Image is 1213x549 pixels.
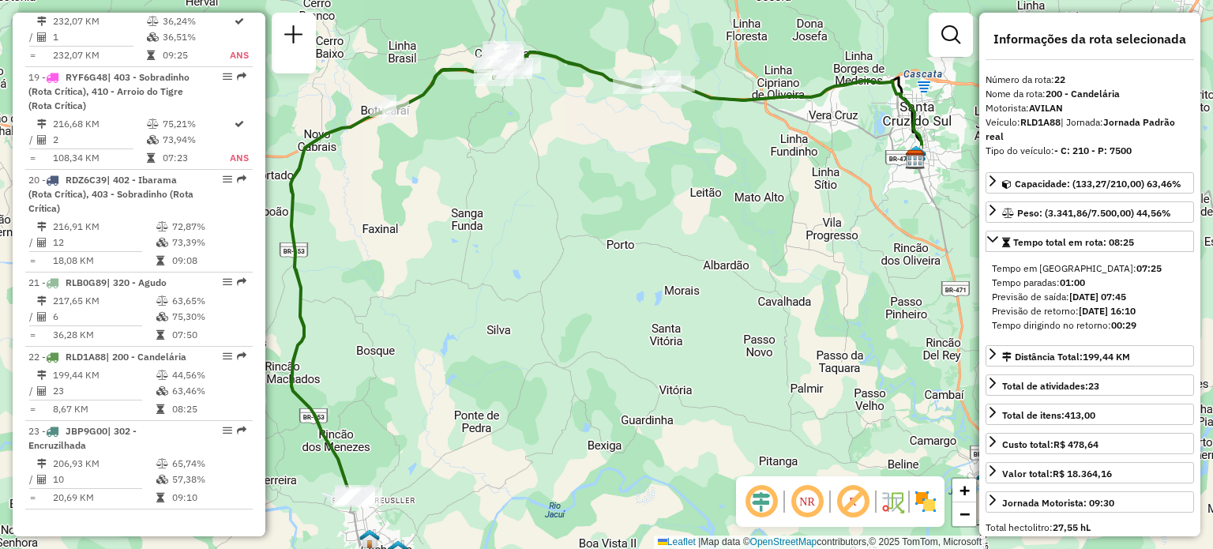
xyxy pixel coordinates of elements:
[162,29,230,45] td: 36,51%
[171,309,246,325] td: 75,30%
[37,17,47,26] i: Distância Total
[986,87,1194,101] div: Nome da rota:
[156,370,168,380] i: % de utilização do peso
[1013,236,1134,248] span: Tempo total em rota: 08:25
[1002,380,1099,392] span: Total de atividades:
[1069,291,1126,303] strong: [DATE] 07:45
[1060,276,1085,288] strong: 01:00
[986,374,1194,396] a: Total de atividades:23
[788,483,826,521] span: Ocultar NR
[156,404,164,414] i: Tempo total em rota
[359,528,380,549] img: UDC Cachueira do Sul - ZUMPY
[28,401,36,417] td: =
[66,351,106,363] span: RLD1A88
[52,235,156,250] td: 12
[237,426,246,435] em: Rota exportada
[52,309,156,325] td: 6
[28,47,36,63] td: =
[162,150,230,166] td: 07:23
[28,425,137,451] span: | 302 - Encruzilhada
[52,116,146,132] td: 216,68 KM
[52,47,146,63] td: 232,07 KM
[1002,408,1095,423] div: Total de itens:
[28,327,36,343] td: =
[52,29,146,45] td: 1
[229,150,250,166] td: ANS
[1020,116,1061,128] strong: RLD1A88
[37,459,47,468] i: Distância Total
[147,119,159,129] i: % de utilização do peso
[66,71,107,83] span: RYF6G48
[52,401,156,417] td: 8,67 KM
[229,47,250,63] td: ANS
[992,261,1188,276] div: Tempo em [GEOGRAPHIC_DATA]:
[750,536,817,547] a: OpenStreetMap
[986,115,1194,144] div: Veículo:
[37,296,47,306] i: Distância Total
[992,276,1188,290] div: Tempo paradas:
[28,383,36,399] td: /
[237,352,246,361] em: Rota exportada
[171,219,246,235] td: 72,87%
[156,256,164,265] i: Tempo total em rota
[986,433,1194,454] a: Custo total:R$ 478,64
[156,222,168,231] i: % de utilização do peso
[52,132,146,148] td: 2
[880,489,905,514] img: Fluxo de ruas
[52,293,156,309] td: 217,65 KM
[171,383,246,399] td: 63,46%
[986,73,1194,87] div: Número da rota:
[52,219,156,235] td: 216,91 KM
[156,312,168,322] i: % de utilização da cubagem
[156,475,168,484] i: % de utilização da cubagem
[37,222,47,231] i: Distância Total
[992,290,1188,304] div: Previsão de saída:
[28,174,193,214] span: | 402 - Ibarama (Rota Crítica), 403 - Sobradinho (Rota Crítica)
[986,144,1194,158] div: Tipo do veículo:
[1053,468,1112,479] strong: R$ 18.364,16
[223,72,232,81] em: Opções
[156,386,168,396] i: % de utilização da cubagem
[162,47,230,63] td: 09:25
[223,352,232,361] em: Opções
[992,304,1188,318] div: Previsão de retorno:
[147,135,159,145] i: % de utilização da cubagem
[1053,438,1098,450] strong: R$ 478,64
[986,404,1194,425] a: Total de itens:413,00
[162,13,230,29] td: 36,24%
[66,276,107,288] span: RLB0G89
[28,71,190,111] span: | 403 - Sobradinho (Rota Crítica), 410 - Arroio do Tigre (Rota Crítica)
[223,426,232,435] em: Opções
[834,483,872,521] span: Exibir rótulo
[28,71,190,111] span: 19 -
[906,145,926,165] img: Santa Cruz FAD
[658,536,696,547] a: Leaflet
[171,490,246,506] td: 09:10
[37,475,47,484] i: Total de Atividades
[976,468,997,489] img: Rio Pardo
[1029,102,1063,114] strong: AVILAN
[223,175,232,184] em: Opções
[1053,521,1091,533] strong: 27,55 hL
[986,101,1194,115] div: Motorista:
[52,253,156,269] td: 18,08 KM
[28,132,36,148] td: /
[742,483,780,521] span: Ocultar deslocamento
[37,238,47,247] i: Total de Atividades
[1015,178,1181,190] span: Capacidade: (133,27/210,00) 63,46%
[986,345,1194,367] a: Distância Total:199,44 KM
[1002,350,1130,364] div: Distância Total:
[1054,145,1132,156] strong: - C: 210 - P: 7500
[171,472,246,487] td: 57,38%
[986,231,1194,252] a: Tempo total em rota: 08:25
[37,386,47,396] i: Total de Atividades
[28,472,36,487] td: /
[960,480,970,500] span: +
[156,238,168,247] i: % de utilização da cubagem
[52,367,156,383] td: 199,44 KM
[66,425,107,437] span: JBP9G00
[37,370,47,380] i: Distância Total
[1054,73,1065,85] strong: 22
[1088,380,1099,392] strong: 23
[986,32,1194,47] h4: Informações da rota selecionada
